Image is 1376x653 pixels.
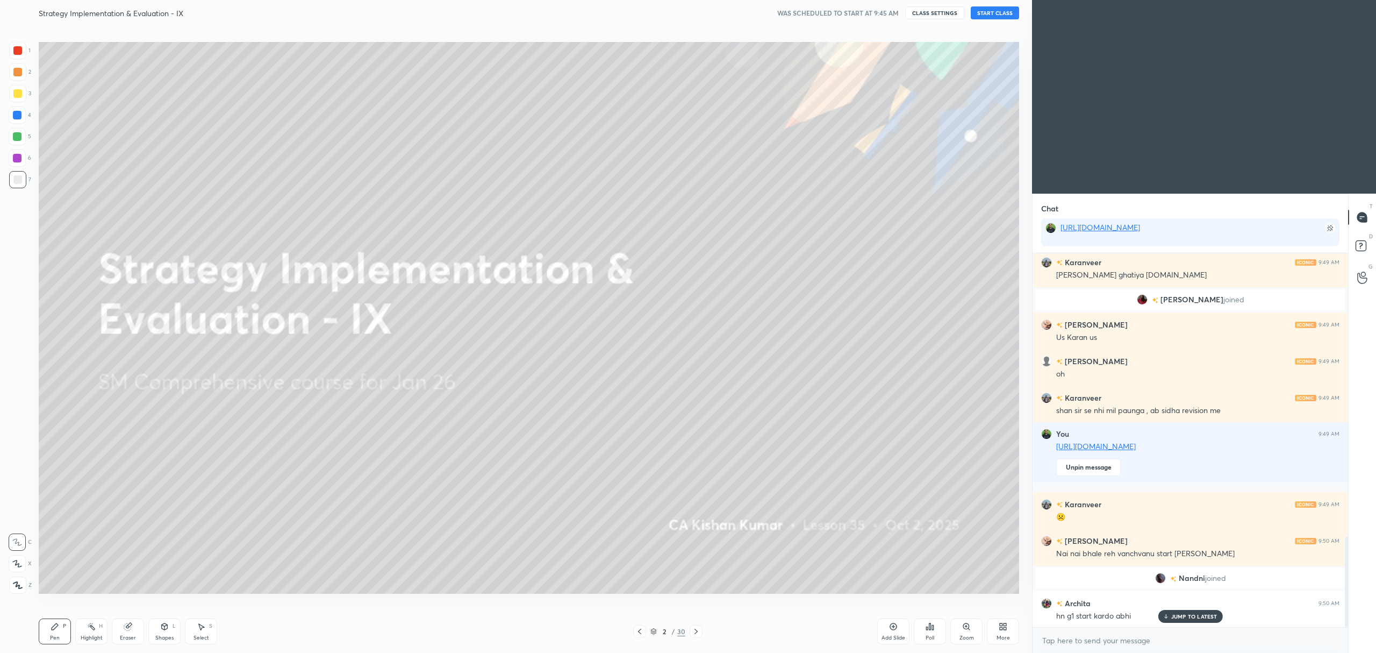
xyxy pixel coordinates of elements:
[1205,574,1226,583] span: joined
[1179,574,1205,583] span: Nandni
[193,635,209,641] div: Select
[1318,322,1339,328] div: 9:49 AM
[1056,512,1339,523] div: ☹️
[9,534,32,551] div: C
[1060,222,1140,232] a: [URL][DOMAIN_NAME]
[173,623,176,629] div: L
[1033,253,1348,627] div: grid
[1041,356,1052,367] img: default.png
[9,42,31,59] div: 1
[9,85,31,102] div: 3
[1041,393,1052,403] img: 0f1d52dde36a4825bf6c1738336bfce7.jpg
[1056,332,1339,343] div: Us Karan us
[1318,501,1339,508] div: 9:49 AM
[1063,499,1101,510] h6: Karanveer
[1041,598,1052,609] img: f5b4b4929f1e48e2bd1b58f704e67c7d.jpg
[1063,392,1101,403] h6: Karanveer
[1171,613,1217,620] p: JUMP TO LATEST
[1063,319,1128,330] h6: [PERSON_NAME]
[1056,369,1339,380] div: oh
[1056,441,1136,451] a: [URL][DOMAIN_NAME]
[1056,395,1063,401] img: no-rating-badge.077c3623.svg
[1318,259,1339,266] div: 9:49 AM
[1056,359,1063,365] img: no-rating-badge.077c3623.svg
[926,635,934,641] div: Poll
[1056,429,1069,439] h6: You
[1152,297,1158,303] img: no-rating-badge.077c3623.svg
[1041,499,1052,510] img: 0f1d52dde36a4825bf6c1738336bfce7.jpg
[1056,406,1339,416] div: shan sir se nhi mil paunga , ab sidha revision me
[9,171,31,188] div: 7
[1295,501,1316,508] img: iconic-light.a09c19a4.png
[99,623,103,629] div: H
[1295,538,1316,544] img: iconic-light.a09c19a4.png
[1033,194,1067,223] p: Chat
[1160,295,1223,304] span: [PERSON_NAME]
[1318,600,1339,607] div: 9:50 AM
[209,623,212,629] div: S
[9,555,32,572] div: X
[1318,431,1339,437] div: 9:49 AM
[881,635,905,641] div: Add Slide
[1041,320,1052,330] img: 1577b8e22f754cdab20393d624d20a2b.jpg
[1137,294,1148,305] img: c8ee13d84ac14d55b7c9552e073fad17.jpg
[1056,502,1063,508] img: no-rating-badge.077c3623.svg
[39,8,183,18] h4: Strategy Implementation & Evaluation - IX
[1056,601,1063,607] img: no-rating-badge.077c3623.svg
[672,628,675,635] div: /
[1041,536,1052,546] img: 1577b8e22f754cdab20393d624d20a2b.jpg
[1056,459,1121,476] button: Unpin message
[1063,356,1128,367] h6: [PERSON_NAME]
[1056,270,1339,281] div: [PERSON_NAME] ghatiya [DOMAIN_NAME]
[1170,576,1177,582] img: no-rating-badge.077c3623.svg
[63,623,66,629] div: P
[1223,295,1244,304] span: joined
[1056,611,1339,622] div: hn g1 start kardo abhi
[1318,538,1339,544] div: 9:50 AM
[1370,202,1373,210] p: T
[9,128,31,145] div: 5
[1155,573,1166,584] img: 775ceea94d154c35b98238d238d3d3f5.jpg
[659,628,670,635] div: 2
[81,635,103,641] div: Highlight
[1369,232,1373,240] p: D
[905,6,964,19] button: CLASS SETTINGS
[1056,322,1063,328] img: no-rating-badge.077c3623.svg
[1056,538,1063,544] img: no-rating-badge.077c3623.svg
[1041,257,1052,268] img: 0f1d52dde36a4825bf6c1738336bfce7.jpg
[959,635,974,641] div: Zoom
[1045,223,1056,233] img: 1b2d820965364134af14a78726495715.jpg
[9,577,32,594] div: Z
[50,635,60,641] div: Pen
[1295,322,1316,328] img: iconic-light.a09c19a4.png
[1368,262,1373,271] p: G
[677,627,685,636] div: 30
[1063,257,1101,268] h6: Karanveer
[9,150,31,167] div: 6
[9,107,31,124] div: 4
[777,8,899,18] h5: WAS SCHEDULED TO START AT 9:45 AM
[997,635,1010,641] div: More
[1318,358,1339,365] div: 9:49 AM
[120,635,136,641] div: Eraser
[1056,260,1063,266] img: no-rating-badge.077c3623.svg
[1295,395,1316,401] img: iconic-light.a09c19a4.png
[971,6,1019,19] button: START CLASS
[1056,549,1339,559] div: Nai nai bhale reh vanchvanu start [PERSON_NAME]
[155,635,174,641] div: Shapes
[1295,358,1316,365] img: iconic-light.a09c19a4.png
[1063,535,1128,546] h6: [PERSON_NAME]
[1295,259,1316,266] img: iconic-light.a09c19a4.png
[1063,598,1091,609] h6: Archita
[9,63,31,81] div: 2
[1318,395,1339,401] div: 9:49 AM
[1041,429,1052,439] img: 1b2d820965364134af14a78726495715.jpg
